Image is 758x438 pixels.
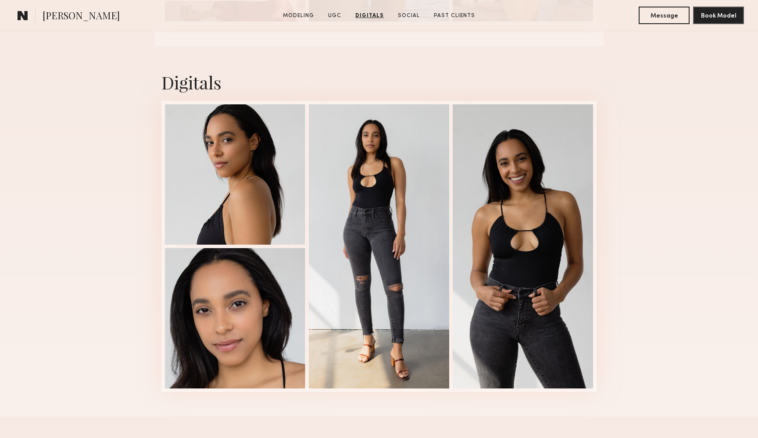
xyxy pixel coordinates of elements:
button: Book Model [693,7,744,24]
a: Book Model [693,11,744,19]
a: Digitals [352,12,387,20]
a: UGC [325,12,345,20]
a: Social [394,12,423,20]
div: Digitals [161,71,597,94]
a: Modeling [279,12,318,20]
button: Message [639,7,690,24]
span: [PERSON_NAME] [43,9,120,24]
a: Past Clients [430,12,479,20]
